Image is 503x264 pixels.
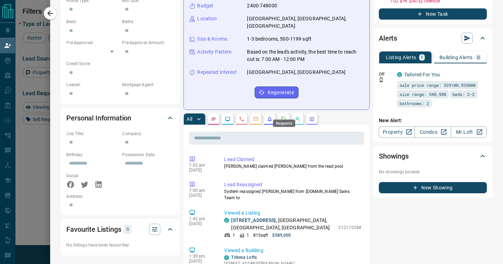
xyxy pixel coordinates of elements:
p: [DATE] [189,259,214,264]
div: Favourite Listings0 [66,221,174,238]
span: size range: 540,988 [400,91,446,98]
p: Company: [122,131,174,137]
svg: Notes [211,116,216,122]
span: bathrooms: 2 [400,100,429,107]
p: Address: [66,193,174,200]
p: 1:42 pm [189,216,214,221]
p: Job Title: [66,131,119,137]
p: [DATE] [189,168,214,173]
div: condos.ca [224,218,229,223]
p: New Alert: [379,117,487,124]
div: Alerts [379,30,487,47]
div: condos.ca [224,255,229,260]
a: Tailored For You [404,72,440,77]
p: Repeated Interest [197,69,236,76]
p: Mortgage Agent: [122,82,174,88]
p: 1 [247,232,249,238]
p: All [187,117,192,121]
p: [GEOGRAPHIC_DATA], [GEOGRAPHIC_DATA] [247,69,346,76]
p: Birthday: [66,152,119,158]
p: , [GEOGRAPHIC_DATA], [GEOGRAPHIC_DATA], [GEOGRAPHIC_DATA] [231,217,335,231]
p: 1-3 bedrooms, 500-1199 sqft [247,35,311,43]
p: 1:39 pm [189,254,214,259]
p: Baths: [122,19,174,25]
span: beds: 2-2 [452,91,475,98]
h2: Showings [379,151,409,162]
div: Requests [273,120,295,127]
p: [PERSON_NAME] claimed [PERSON_NAME] from the lead pool [224,163,361,169]
p: [DATE] [189,193,214,198]
h2: Favourite Listings [66,224,121,235]
button: New Task [379,8,487,20]
p: Pre-Approval Amount: [122,40,174,46]
p: Viewed a Building [224,247,361,254]
svg: Push Notification Only [379,77,384,82]
p: Lead Reassigned [224,181,361,188]
p: [DATE] [189,221,214,226]
a: Tribeca Lofts [231,255,256,260]
a: Mr.Loft [451,126,487,138]
p: Lawyer: [66,82,119,88]
div: Showings [379,148,487,165]
p: No showings booked [379,169,487,175]
p: Size & Rooms [197,35,227,43]
p: Social: [66,173,119,179]
svg: Agent Actions [309,116,315,122]
p: Budget [197,2,213,9]
button: New Showing [379,182,487,193]
p: [GEOGRAPHIC_DATA], [GEOGRAPHIC_DATA], [GEOGRAPHIC_DATA] [247,15,364,30]
button: Regenerate [255,86,299,98]
p: 0 [477,55,480,60]
p: 1 [421,55,423,60]
p: 7:02 am [189,163,214,168]
span: sale price range: 539100,935000 [400,82,476,89]
div: condos.ca [397,72,402,77]
p: C12170288 [338,224,361,231]
svg: Opportunities [295,116,301,122]
p: System reassigned [PERSON_NAME] from [DOMAIN_NAME] Sales Team to [224,188,361,201]
p: Off [379,71,393,77]
svg: Emails [253,116,259,122]
p: Viewed a Listing [224,209,361,217]
div: Personal Information [66,110,174,126]
svg: Lead Browsing Activity [225,116,230,122]
a: Condos [415,126,451,138]
p: Listing Alerts [386,55,416,60]
p: 7:00 am [189,188,214,193]
p: 1 [233,232,235,238]
p: Based on the lead's activity, the best time to reach out is: 7:00 AM - 12:00 PM [247,48,364,63]
a: Property [379,126,415,138]
p: Pre-Approved: [66,40,119,46]
p: 2400-748000 [247,2,277,9]
p: Possession Date: [122,152,174,158]
p: Location [197,15,217,22]
h2: Personal Information [66,112,131,124]
p: No listings have been favourited [66,242,174,248]
h2: Alerts [379,33,397,44]
p: Credit Score: [66,61,174,67]
svg: Calls [239,116,244,122]
p: Beds: [66,19,119,25]
p: Activity Pattern [197,48,232,56]
p: $589,000 [272,232,291,238]
p: 0 [126,225,129,233]
a: [STREET_ADDRESS] [231,217,276,223]
p: 815 sqft [253,232,268,238]
p: Building Alerts [440,55,473,60]
p: Lead Claimed [224,156,361,163]
svg: Listing Alerts [267,116,273,122]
